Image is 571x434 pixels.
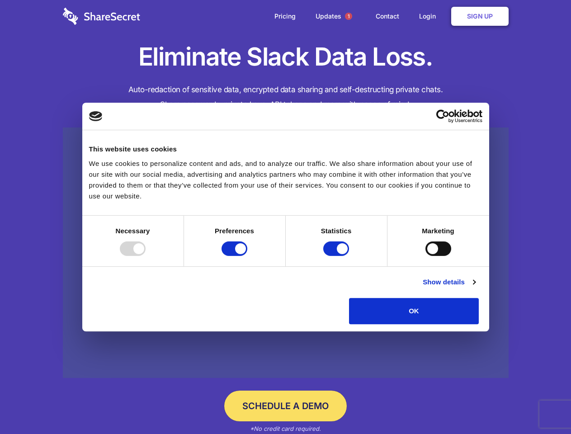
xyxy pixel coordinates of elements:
div: We use cookies to personalize content and ads, and to analyze our traffic. We also share informat... [89,158,482,202]
img: logo-wordmark-white-trans-d4663122ce5f474addd5e946df7df03e33cb6a1c49d2221995e7729f52c070b2.svg [63,8,140,25]
span: 1 [345,13,352,20]
div: This website uses cookies [89,144,482,155]
a: Login [410,2,449,30]
strong: Necessary [116,227,150,235]
a: Wistia video thumbnail [63,127,509,378]
em: *No credit card required. [250,425,321,432]
a: Schedule a Demo [224,391,347,421]
button: OK [349,298,479,324]
img: logo [89,111,103,121]
a: Contact [367,2,408,30]
a: Show details [423,277,475,288]
a: Sign Up [451,7,509,26]
a: Usercentrics Cookiebot - opens in a new window [403,109,482,123]
h1: Eliminate Slack Data Loss. [63,41,509,73]
a: Pricing [265,2,305,30]
h4: Auto-redaction of sensitive data, encrypted data sharing and self-destructing private chats. Shar... [63,82,509,112]
strong: Preferences [215,227,254,235]
strong: Marketing [422,227,454,235]
strong: Statistics [321,227,352,235]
